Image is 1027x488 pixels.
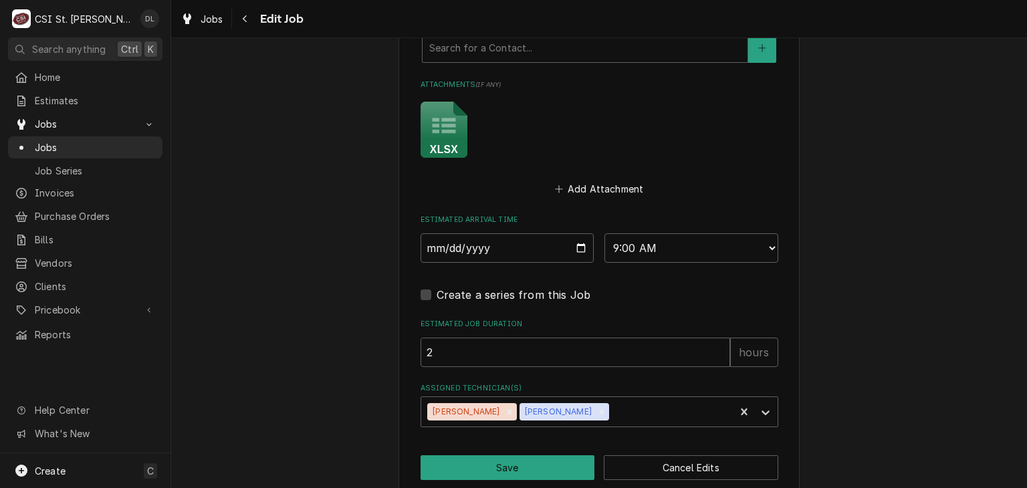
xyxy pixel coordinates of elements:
label: Assigned Technician(s) [421,383,778,394]
label: Estimated Job Duration [421,319,778,330]
div: DL [140,9,159,28]
button: Navigate back [235,8,256,29]
div: Remove Mike Barnett [594,403,609,420]
div: Who should the tech(s) ask for? [421,19,778,63]
a: Home [8,66,162,88]
span: Clients [35,279,156,293]
a: Vendors [8,252,162,274]
span: K [148,42,154,56]
button: xlsx [421,102,467,158]
div: CSI St. Louis's Avatar [12,9,31,28]
button: Cancel Edits [604,455,778,480]
span: Jobs [201,12,223,26]
span: Purchase Orders [35,209,156,223]
a: Bills [8,229,162,251]
button: Add Attachment [552,180,646,199]
button: Search anythingCtrlK [8,37,162,61]
span: Ctrl [121,42,138,56]
a: Jobs [8,136,162,158]
span: Pricebook [35,303,136,317]
label: Estimated Arrival Time [421,215,778,225]
div: Attachments [421,80,778,199]
a: Go to What's New [8,422,162,445]
svg: Create New Contact [758,43,766,53]
div: Button Group [421,455,778,480]
span: Vendors [35,256,156,270]
div: David Lindsey's Avatar [140,9,159,28]
span: Search anything [32,42,106,56]
div: Estimated Arrival Time [421,215,778,262]
span: Estimates [35,94,156,108]
span: Invoices [35,186,156,200]
span: Jobs [35,140,156,154]
a: Job Series [8,160,162,182]
div: [PERSON_NAME] [427,403,502,420]
span: Create [35,465,66,477]
label: Attachments [421,80,778,90]
span: ( if any ) [475,81,501,88]
a: Estimates [8,90,162,112]
a: Go to Help Center [8,399,162,421]
div: CSI St. [PERSON_NAME] [35,12,133,26]
a: Clients [8,275,162,297]
a: Go to Pricebook [8,299,162,321]
a: Jobs [175,8,229,30]
span: Home [35,70,156,84]
span: What's New [35,426,154,441]
button: Create New Contact [748,32,776,63]
span: C [147,464,154,478]
div: [PERSON_NAME] [520,403,594,420]
div: Assigned Technician(s) [421,383,778,426]
div: Remove Jeff George [502,403,517,420]
button: Save [421,455,595,480]
label: Create a series from this Job [437,287,591,303]
a: Reports [8,324,162,346]
span: Edit Job [256,10,304,28]
span: Jobs [35,117,136,131]
select: Time Select [604,233,778,263]
span: Bills [35,233,156,247]
a: Go to Jobs [8,113,162,135]
div: hours [730,338,778,367]
span: Job Series [35,164,156,178]
div: C [12,9,31,28]
span: Reports [35,328,156,342]
div: Button Group Row [421,455,778,480]
div: Estimated Job Duration [421,319,778,366]
span: Help Center [35,403,154,417]
a: Purchase Orders [8,205,162,227]
input: Date [421,233,594,263]
a: Invoices [8,182,162,204]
